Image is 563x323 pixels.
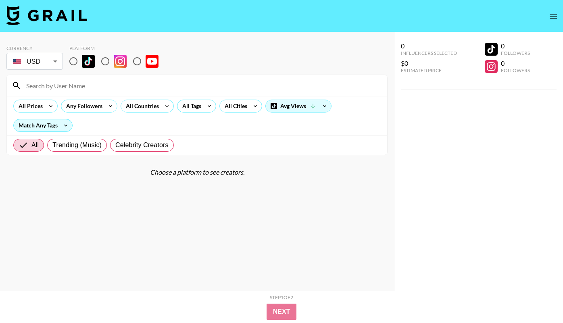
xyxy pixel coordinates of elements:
[501,50,530,56] div: Followers
[31,140,39,150] span: All
[52,140,102,150] span: Trending (Music)
[69,45,165,51] div: Platform
[82,55,95,68] img: TikTok
[14,119,72,131] div: Match Any Tags
[8,54,61,69] div: USD
[523,283,553,313] iframe: Drift Widget Chat Controller
[501,42,530,50] div: 0
[545,8,561,24] button: open drawer
[501,59,530,67] div: 0
[115,140,169,150] span: Celebrity Creators
[401,67,457,73] div: Estimated Price
[114,55,127,68] img: Instagram
[401,59,457,67] div: $0
[61,100,104,112] div: Any Followers
[267,304,297,320] button: Next
[401,42,457,50] div: 0
[266,100,331,112] div: Avg Views
[6,168,388,176] div: Choose a platform to see creators.
[270,294,293,300] div: Step 1 of 2
[401,50,457,56] div: Influencers Selected
[501,67,530,73] div: Followers
[14,100,44,112] div: All Prices
[6,45,63,51] div: Currency
[177,100,203,112] div: All Tags
[220,100,249,112] div: All Cities
[21,79,382,92] input: Search by User Name
[146,55,158,68] img: YouTube
[121,100,161,112] div: All Countries
[6,6,87,25] img: Grail Talent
